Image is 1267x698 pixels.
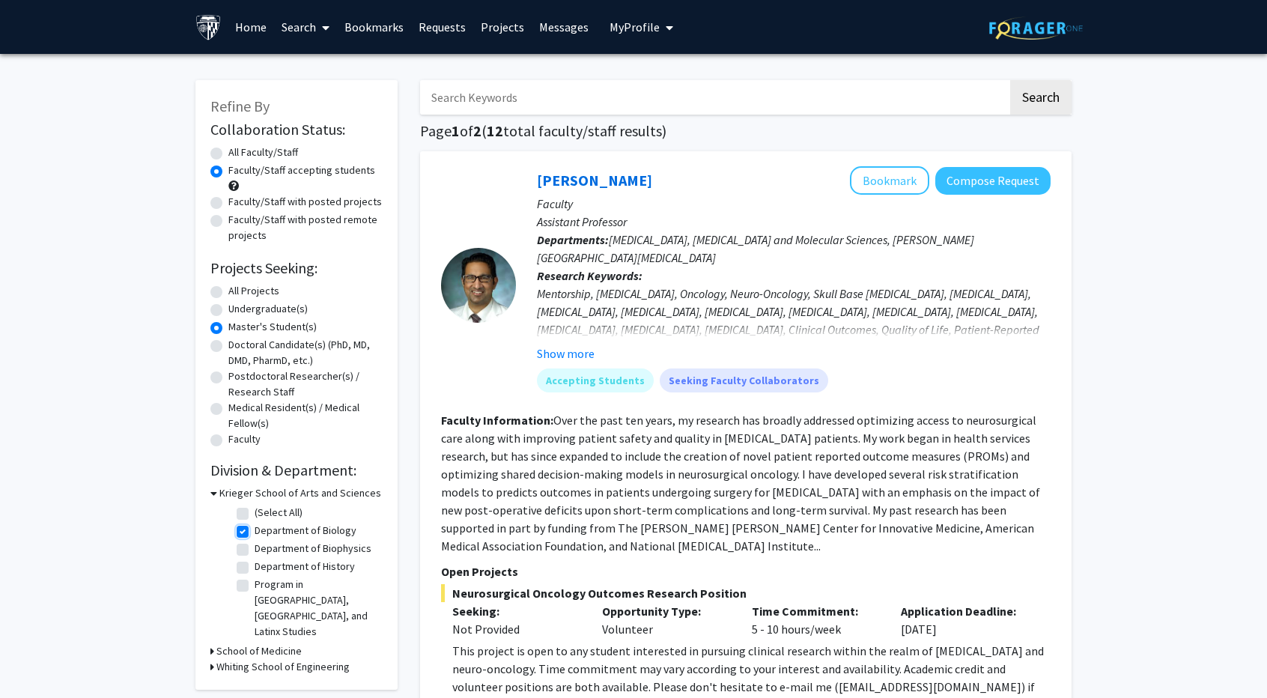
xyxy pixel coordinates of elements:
label: Faculty/Staff accepting students [228,163,375,178]
b: Faculty Information: [441,413,553,428]
a: Bookmarks [337,1,411,53]
label: All Projects [228,283,279,299]
div: Volunteer [591,602,741,638]
div: Mentorship, [MEDICAL_DATA], Oncology, Neuro-Oncology, Skull Base [MEDICAL_DATA], [MEDICAL_DATA], ... [537,285,1051,392]
a: Messages [532,1,596,53]
span: 2 [473,121,481,140]
iframe: Chat [11,631,64,687]
p: Faculty [537,195,1051,213]
span: My Profile [610,19,660,34]
h3: Whiting School of Engineering [216,659,350,675]
a: Search [274,1,337,53]
div: Not Provided [452,620,580,638]
a: Projects [473,1,532,53]
p: Assistant Professor [537,213,1051,231]
b: Research Keywords: [537,268,642,283]
span: 1 [452,121,460,140]
a: [PERSON_NAME] [537,171,652,189]
a: Home [228,1,274,53]
h3: School of Medicine [216,643,302,659]
label: Medical Resident(s) / Medical Fellow(s) [228,400,383,431]
label: Department of History [255,559,355,574]
p: Open Projects [441,562,1051,580]
span: Neurosurgical Oncology Outcomes Research Position [441,584,1051,602]
label: Master's Student(s) [228,319,317,335]
label: Faculty/Staff with posted projects [228,194,382,210]
label: All Faculty/Staff [228,145,298,160]
label: Department of Biology [255,523,356,538]
label: Program in [GEOGRAPHIC_DATA], [GEOGRAPHIC_DATA], and Latinx Studies [255,577,379,640]
p: Application Deadline: [901,602,1028,620]
p: Seeking: [452,602,580,620]
span: Refine By [210,97,270,115]
b: Departments: [537,232,609,247]
button: Compose Request to Raj Mukherjee [935,167,1051,195]
fg-read-more: Over the past ten years, my research has broadly addressed optimizing access to neurosurgical car... [441,413,1040,553]
button: Show more [537,345,595,362]
mat-chip: Seeking Faculty Collaborators [660,368,828,392]
a: Requests [411,1,473,53]
h1: Page of ( total faculty/staff results) [420,122,1072,140]
input: Search Keywords [420,80,1008,115]
label: Postdoctoral Researcher(s) / Research Staff [228,368,383,400]
label: Department of Biophysics [255,541,371,556]
h2: Collaboration Status: [210,121,383,139]
button: Add Raj Mukherjee to Bookmarks [850,166,929,195]
label: Doctoral Candidate(s) (PhD, MD, DMD, PharmD, etc.) [228,337,383,368]
div: 5 - 10 hours/week [741,602,890,638]
button: Search [1010,80,1072,115]
p: Time Commitment: [752,602,879,620]
h2: Division & Department: [210,461,383,479]
h3: Krieger School of Arts and Sciences [219,485,381,501]
img: ForagerOne Logo [989,16,1083,40]
label: (Select All) [255,505,303,521]
span: 12 [487,121,503,140]
label: Undergraduate(s) [228,301,308,317]
label: Faculty/Staff with posted remote projects [228,212,383,243]
label: Faculty [228,431,261,447]
mat-chip: Accepting Students [537,368,654,392]
p: Opportunity Type: [602,602,729,620]
div: [DATE] [890,602,1039,638]
span: [MEDICAL_DATA], [MEDICAL_DATA] and Molecular Sciences, [PERSON_NAME][GEOGRAPHIC_DATA][MEDICAL_DATA] [537,232,974,265]
h2: Projects Seeking: [210,259,383,277]
img: Johns Hopkins University Logo [195,14,222,40]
